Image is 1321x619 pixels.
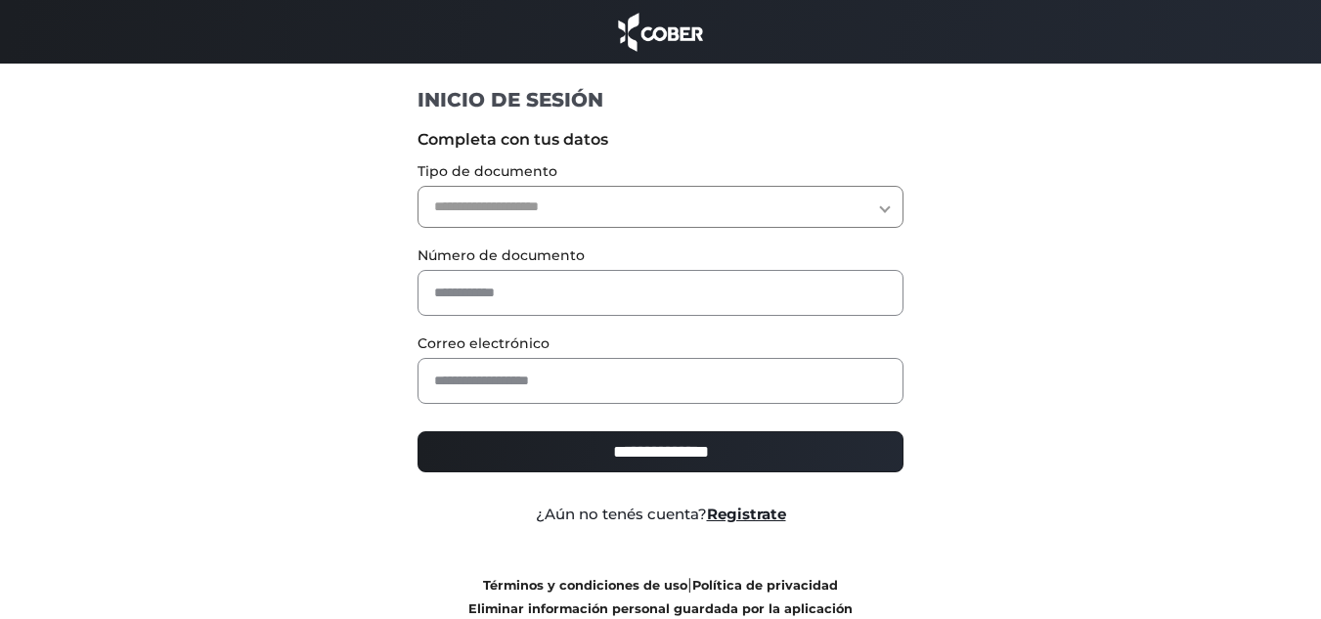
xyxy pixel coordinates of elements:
[418,87,903,112] h1: INICIO DE SESIÓN
[418,161,903,182] label: Tipo de documento
[418,128,903,152] label: Completa con tus datos
[403,504,918,526] div: ¿Aún no tenés cuenta?
[707,505,786,523] a: Registrate
[692,578,838,593] a: Política de privacidad
[418,333,903,354] label: Correo electrónico
[468,601,853,616] a: Eliminar información personal guardada por la aplicación
[418,245,903,266] label: Número de documento
[613,10,709,54] img: cober_marca.png
[483,578,687,593] a: Términos y condiciones de uso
